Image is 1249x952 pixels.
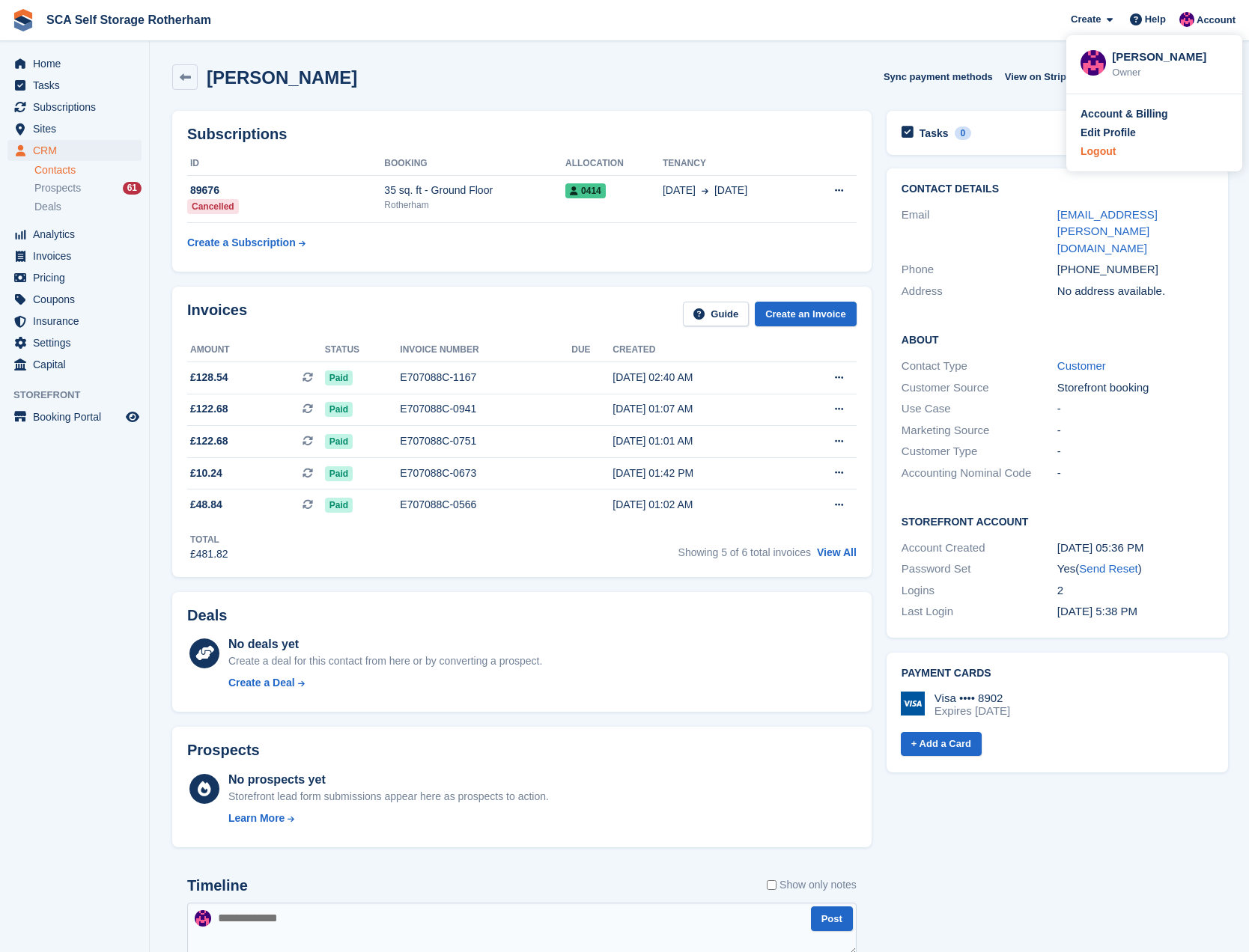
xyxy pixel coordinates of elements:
div: Expires [DATE] [935,704,1010,718]
a: menu [7,332,142,353]
th: Amount [187,338,325,362]
a: menu [7,267,142,288]
a: Preview store [124,408,142,426]
div: No deals yet [228,635,542,653]
a: View on Stripe [999,64,1090,89]
div: Accounting Nominal Code [902,465,1057,482]
span: Sites [33,118,123,139]
span: Settings [33,332,123,353]
div: Storefront booking [1057,379,1213,397]
div: E707088C-0566 [400,497,571,513]
a: Learn More [228,811,549,826]
span: Paid [325,370,353,385]
a: Contacts [34,163,142,177]
div: [PERSON_NAME] [1112,49,1228,62]
div: Customer Source [902,379,1057,397]
div: Cancelled [187,199,239,214]
div: Total [190,533,228,546]
div: [DATE] 02:40 AM [613,370,788,385]
h2: Timeline [187,877,248,894]
div: - [1057,422,1213,439]
a: SCA Self Storage Rotherham [40,7,217,32]
span: Deals [34,200,61,214]
div: E707088C-0941 [400,401,571,417]
img: Sam Chapman [195,910,211,927]
span: Invoices [33,245,123,266]
img: stora-icon-8386f47178a22dfd0bd8f6a31ec36ba5ce8667c1dd55bd0f319d3a0aa187defe.svg [12,9,34,31]
span: Paid [325,498,353,513]
div: E707088C-1167 [400,370,571,385]
span: Help [1145,12,1166,27]
div: Rotherham [384,198,565,212]
div: £481.82 [190,546,228,562]
h2: [PERSON_NAME] [207,67,357,88]
div: Contact Type [902,358,1057,375]
div: Storefront lead form submissions appear here as prospects to action. [228,789,549,805]
span: [DATE] [714,183,747,198]
h2: Prospects [187,742,260,759]
div: Learn More [228,811,285,826]
a: menu [7,354,142,375]
div: [DATE] 05:36 PM [1057,540,1213,557]
span: ( ) [1075,562,1141,575]
a: menu [7,118,142,139]
span: £48.84 [190,497,222,513]
span: Subscriptions [33,97,123,118]
span: Showing 5 of 6 total invoices [678,546,811,558]
a: menu [7,75,142,96]
a: Logout [1081,144,1228,159]
div: [DATE] 01:42 PM [613,466,788,481]
a: menu [7,140,142,161]
div: - [1057,400,1213,418]
div: - [1057,443,1213,460]
th: Booking [384,152,565,176]
button: Post [811,906,853,931]
div: Use Case [902,400,1057,418]
div: 0 [955,126,972,140]
a: [EMAIL_ADDRESS][PERSON_NAME][DOMAIN_NAME] [1057,208,1158,254]
span: Create [1071,12,1101,27]
a: Account & Billing [1081,106,1228,122]
th: Tenancy [663,152,804,176]
div: [PHONE_NUMBER] [1057,261,1213,278]
span: Coupons [33,289,123,310]
span: Prospects [34,181,81,195]
a: menu [7,406,142,427]
div: Create a Deal [228,675,295,691]
a: Customer [1057,359,1106,372]
a: menu [7,224,142,245]
span: 0414 [565,183,606,198]
div: Edit Profile [1081,125,1136,141]
span: Capital [33,354,123,375]
a: Edit Profile [1081,125,1228,141]
span: Home [33,53,123,74]
span: View on Stripe [1005,70,1072,85]
span: Account [1197,13,1236,28]
div: [DATE] 01:07 AM [613,401,788,417]
a: Create an Invoice [755,302,857,326]
div: Owner [1112,65,1228,80]
span: [DATE] [663,183,696,198]
div: Address [902,283,1057,300]
div: No address available. [1057,283,1213,300]
th: Status [325,338,400,362]
span: £10.24 [190,466,222,481]
a: View All [817,546,857,558]
h2: Invoices [187,302,247,326]
div: Marketing Source [902,422,1057,439]
th: Allocation [565,152,663,176]
span: Paid [325,402,353,417]
h2: Deals [187,607,227,624]
span: Analytics [33,224,123,245]
a: Create a Deal [228,675,542,691]
th: ID [187,152,384,176]
div: Logins [902,582,1057,599]
div: Create a Subscription [187,235,296,251]
div: Create a deal for this contact from here or by converting a prospect. [228,653,542,669]
h2: About [902,332,1213,347]
a: + Add a Card [901,732,982,757]
span: Pricing [33,267,123,288]
div: 61 [123,182,142,195]
img: Sam Chapman [1081,50,1106,76]
span: Paid [325,466,353,481]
